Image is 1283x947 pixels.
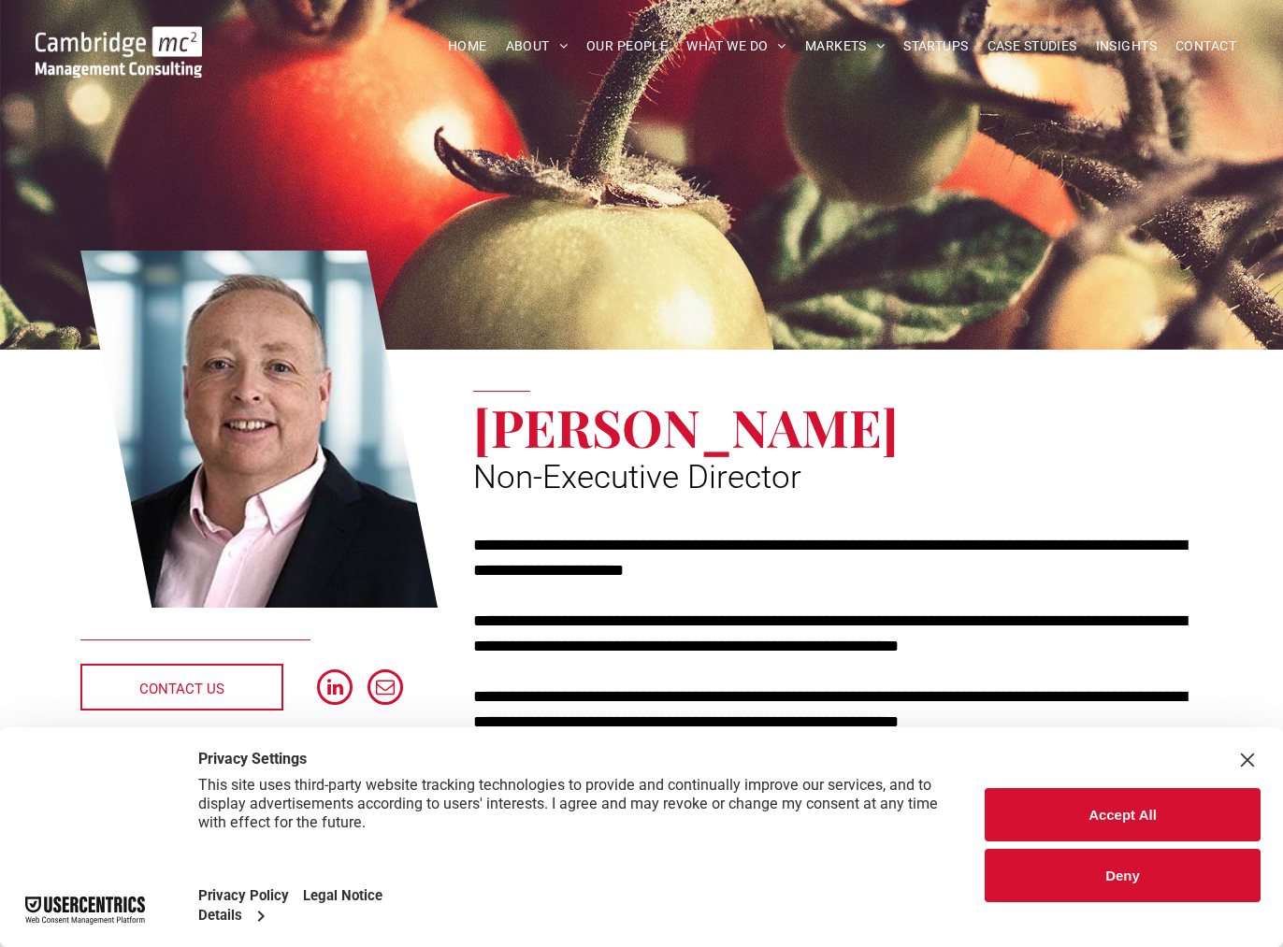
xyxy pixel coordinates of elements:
[1166,32,1246,61] a: CONTACT
[80,664,283,710] a: CONTACT US
[577,32,677,61] a: OUR PEOPLE
[473,458,801,496] span: Non-Executive Director
[317,669,353,710] a: linkedin
[677,32,796,61] a: WHAT WE DO
[139,666,224,712] span: CONTACT US
[894,32,977,61] a: STARTUPS
[796,32,894,61] a: MARKETS
[439,32,497,61] a: HOME
[36,29,203,49] a: Your Business Transformed | Cambridge Management Consulting
[1087,32,1166,61] a: INSIGHTS
[473,392,899,461] span: [PERSON_NAME]
[368,669,403,710] a: email
[978,32,1087,61] a: CASE STUDIES
[497,32,578,61] a: ABOUT
[80,248,438,610] a: Richard Brown | Non-Executive Director | Cambridge Management Consulting
[36,26,203,78] img: Go to Homepage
